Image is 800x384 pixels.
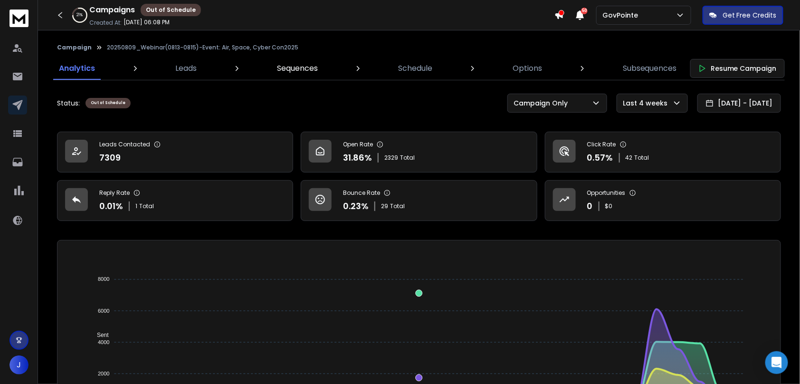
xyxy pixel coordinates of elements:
[514,98,571,108] p: Campaign Only
[139,202,154,210] span: Total
[57,132,293,173] a: Leads Contacted7309
[605,202,613,210] p: $ 0
[86,98,131,108] div: Out of Schedule
[343,151,372,164] p: 31.86 %
[10,355,29,374] button: J
[10,10,29,27] img: logo
[98,277,109,282] tspan: 8000
[271,57,324,80] a: Sequences
[343,141,373,148] p: Open Rate
[57,98,80,108] p: Status:
[141,4,201,16] div: Out of Schedule
[343,189,380,197] p: Bounce Rate
[57,44,92,51] button: Campaign
[381,202,388,210] span: 29
[77,12,83,18] p: 21 %
[99,189,130,197] p: Reply Rate
[587,151,613,164] p: 0.57 %
[390,202,405,210] span: Total
[507,57,548,80] a: Options
[301,180,537,221] a: Bounce Rate0.23%29Total
[703,6,783,25] button: Get Free Credits
[626,154,633,162] span: 42
[99,200,123,213] p: 0.01 %
[53,57,101,80] a: Analytics
[723,10,777,20] p: Get Free Credits
[384,154,398,162] span: 2329
[513,63,543,74] p: Options
[98,371,109,376] tspan: 2000
[602,10,642,20] p: GovPointe
[623,63,677,74] p: Subsequences
[135,202,137,210] span: 1
[124,19,170,26] p: [DATE] 06:08 PM
[581,8,588,14] span: 50
[301,132,537,173] a: Open Rate31.86%2329Total
[545,180,781,221] a: Opportunities0$0
[399,63,433,74] p: Schedule
[59,63,95,74] p: Analytics
[587,189,626,197] p: Opportunities
[697,94,781,113] button: [DATE] - [DATE]
[623,98,671,108] p: Last 4 weeks
[587,141,616,148] p: Click Rate
[587,200,593,213] p: 0
[57,180,293,221] a: Reply Rate0.01%1Total
[99,141,150,148] p: Leads Contacted
[170,57,202,80] a: Leads
[545,132,781,173] a: Click Rate0.57%42Total
[617,57,683,80] a: Subsequences
[765,351,788,374] div: Open Intercom Messenger
[343,200,369,213] p: 0.23 %
[393,57,438,80] a: Schedule
[690,59,785,78] button: Resume Campaign
[89,19,122,27] p: Created At:
[107,44,298,51] p: 20250809_Webinar(0813-0815)-Event: Air, Space, Cyber Con2025
[277,63,318,74] p: Sequences
[175,63,197,74] p: Leads
[400,154,415,162] span: Total
[99,151,121,164] p: 7309
[89,4,135,16] h1: Campaigns
[98,308,109,314] tspan: 6000
[98,339,109,345] tspan: 4000
[635,154,649,162] span: Total
[90,332,109,338] span: Sent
